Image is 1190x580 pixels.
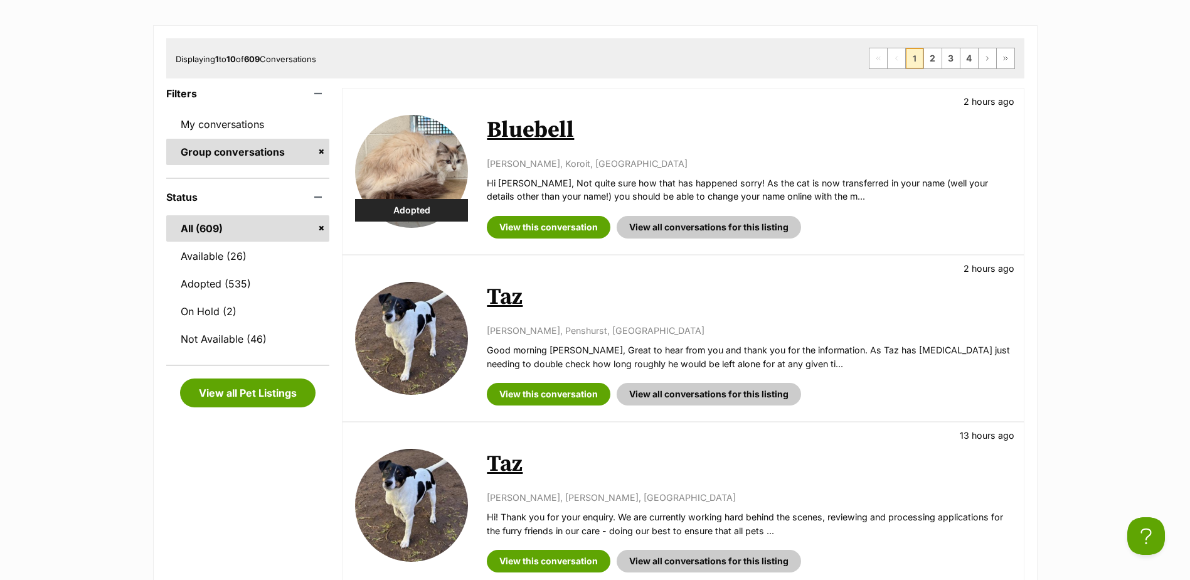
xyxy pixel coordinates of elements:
[166,191,330,203] header: Status
[964,262,1014,275] p: 2 hours ago
[166,271,330,297] a: Adopted (535)
[355,449,468,562] img: Taz
[244,54,260,64] strong: 609
[487,216,610,239] a: View this conversation
[166,111,330,137] a: My conversations
[869,48,887,68] span: First page
[176,54,316,64] span: Displaying to of Conversations
[1127,517,1165,555] iframe: Help Scout Beacon - Open
[355,282,468,395] img: Taz
[617,216,801,239] a: View all conversations for this listing
[906,48,923,68] span: Page 1
[166,215,330,242] a: All (609)
[487,450,523,478] a: Taz
[617,383,801,405] a: View all conversations for this listing
[487,510,1011,537] p: Hi! Thank you for your enquiry. We are currently working hard behind the scenes, reviewing and pr...
[487,491,1011,504] p: [PERSON_NAME], [PERSON_NAME], [GEOGRAPHIC_DATA]
[487,383,610,405] a: View this conversation
[166,88,330,99] header: Filters
[924,48,942,68] a: Page 2
[979,48,996,68] a: Next page
[166,243,330,269] a: Available (26)
[355,199,468,222] div: Adopted
[215,54,219,64] strong: 1
[166,326,330,352] a: Not Available (46)
[960,48,978,68] a: Page 4
[960,429,1014,442] p: 13 hours ago
[487,157,1011,170] p: [PERSON_NAME], Koroit, [GEOGRAPHIC_DATA]
[487,176,1011,203] p: Hi [PERSON_NAME], Not quite sure how that has happened sorry! As the cat is now transferred in yo...
[487,116,574,144] a: Bluebell
[355,115,468,228] img: Bluebell
[487,283,523,311] a: Taz
[487,550,610,572] a: View this conversation
[487,324,1011,337] p: [PERSON_NAME], Penshurst, [GEOGRAPHIC_DATA]
[997,48,1014,68] a: Last page
[180,379,316,407] a: View all Pet Listings
[226,54,236,64] strong: 10
[166,298,330,325] a: On Hold (2)
[964,95,1014,108] p: 2 hours ago
[869,48,1015,69] nav: Pagination
[617,550,801,572] a: View all conversations for this listing
[942,48,960,68] a: Page 3
[487,343,1011,370] p: Good morning [PERSON_NAME], Great to hear from you and thank you for the information. As Taz has ...
[888,48,905,68] span: Previous page
[166,139,330,165] a: Group conversations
